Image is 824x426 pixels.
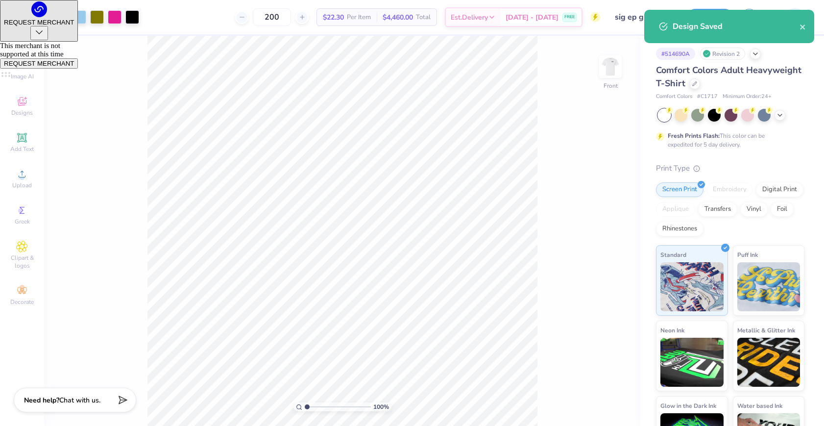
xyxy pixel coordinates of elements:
[5,254,39,270] span: Clipart & logos
[737,325,795,335] span: Metallic & Glitter Ink
[24,396,59,405] strong: Need help?
[737,401,782,411] span: Water based Ink
[737,338,800,387] img: Metallic & Glitter Ink
[12,181,32,189] span: Upload
[373,402,389,411] span: 100 %
[11,109,33,117] span: Designs
[15,218,30,226] span: Greek
[660,401,716,411] span: Glow in the Dark Ink
[10,298,34,306] span: Decorate
[10,145,34,153] span: Add Text
[660,325,684,335] span: Neon Ink
[59,396,100,405] span: Chat with us.
[660,338,724,387] img: Neon Ink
